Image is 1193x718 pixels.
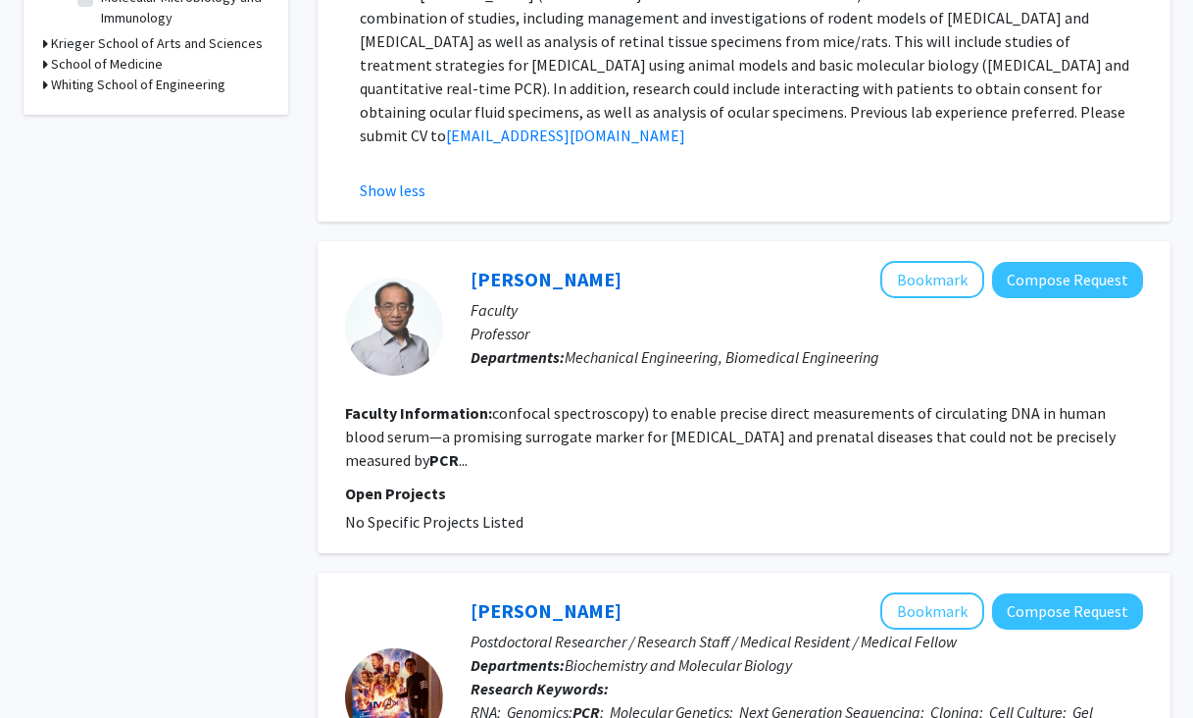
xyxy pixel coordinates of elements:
span: No Specific Projects Listed [345,512,523,532]
a: [PERSON_NAME] [471,267,621,291]
button: Compose Request to Changhe Ji [992,593,1143,630]
button: Show less [360,179,425,202]
b: Departments: [471,655,565,675]
h3: Krieger School of Arts and Sciences [51,33,263,54]
fg-read-more: confocal spectroscopy) to enable precise direct measurements of circulating DNA in human blood se... [345,403,1116,470]
b: Research Keywords: [471,679,609,698]
b: Faculty Information: [345,403,492,423]
b: PCR [429,450,459,470]
p: Postdoctoral Researcher / Research Staff / Medical Resident / Medical Fellow [471,630,1143,653]
button: Add Changhe Ji to Bookmarks [880,592,984,630]
button: Compose Request to Jeff Wang [992,262,1143,298]
p: Professor [471,322,1143,345]
span: Mechanical Engineering, Biomedical Engineering [565,347,879,367]
p: Faculty [471,298,1143,322]
span: Biochemistry and Molecular Biology [565,655,792,675]
button: Add Jeff Wang to Bookmarks [880,261,984,298]
h3: School of Medicine [51,54,163,75]
p: Open Projects [345,482,1143,505]
h3: Whiting School of Engineering [51,75,225,95]
iframe: Chat [15,630,83,703]
b: Departments: [471,347,565,367]
a: [PERSON_NAME] [471,598,621,623]
a: [EMAIL_ADDRESS][DOMAIN_NAME] [446,126,685,145]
